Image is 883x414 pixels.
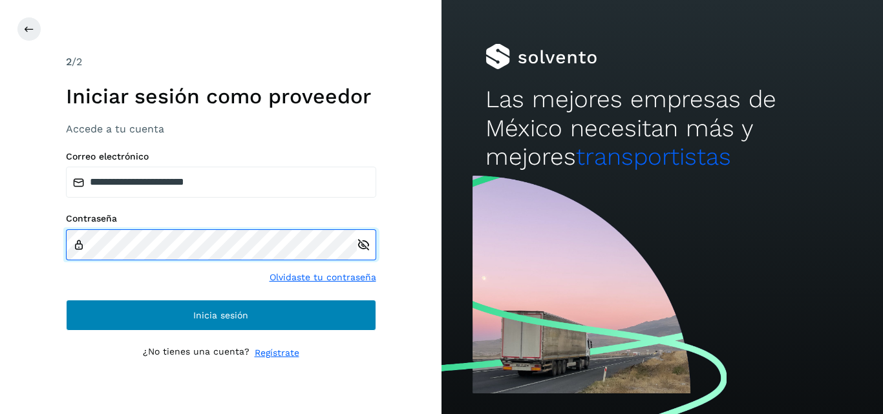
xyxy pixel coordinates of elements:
div: /2 [66,54,376,70]
h3: Accede a tu cuenta [66,123,376,135]
label: Contraseña [66,213,376,224]
label: Correo electrónico [66,151,376,162]
a: Regístrate [255,346,299,360]
p: ¿No tienes una cuenta? [143,346,250,360]
span: transportistas [576,143,731,171]
h1: Iniciar sesión como proveedor [66,84,376,109]
span: 2 [66,56,72,68]
span: Inicia sesión [193,311,248,320]
h2: Las mejores empresas de México necesitan más y mejores [485,85,838,171]
a: Olvidaste tu contraseña [270,271,376,284]
button: Inicia sesión [66,300,376,331]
